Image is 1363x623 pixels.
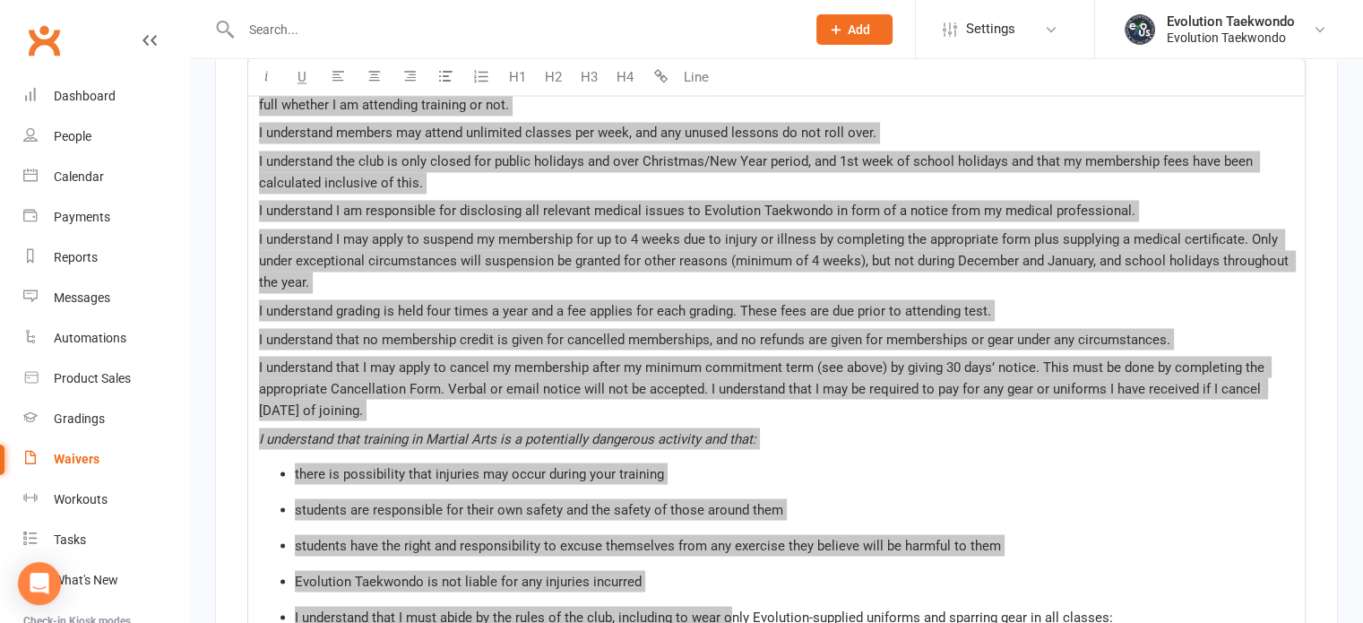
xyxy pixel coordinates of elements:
span: I understand grading is held four times a year and a fee applies for each grading. These fees are... [259,302,991,318]
span: I understand my membership is for the minimum period of 3 months, paid upfront or in regular inst... [259,75,1281,113]
a: Waivers [23,439,189,480]
a: Calendar [23,157,189,197]
button: H2 [535,60,571,96]
img: thumb_image1716958358.png [1122,12,1158,48]
div: People [54,129,91,143]
button: Add [816,14,893,45]
a: Payments [23,197,189,238]
span: U [298,70,306,86]
button: H1 [499,60,535,96]
a: Tasks [23,520,189,560]
span: Add [848,22,870,37]
span: I understand that no membership credit is given for cancelled memberships, and no refunds are giv... [259,331,1170,347]
span: I understand I may apply to suspend my membership for up to 4 weeks due to injury or illness by c... [259,231,1292,290]
a: Reports [23,238,189,278]
button: H3 [571,60,607,96]
a: Clubworx [22,18,66,63]
button: H4 [607,60,643,96]
span: I understand members may attend unlimited classes per week, and any unused lessons do not roll over. [259,125,876,141]
a: People [23,117,189,157]
span: I understand that training in Martial Arts is a potentially dangerous activity and that: [259,430,756,446]
div: Evolution Taekwondo [1167,30,1295,46]
div: Open Intercom Messenger [18,562,61,605]
span: Evolution Taekwondo is not liable for any injuries incurred [295,573,642,589]
div: Dashboard [54,89,116,103]
div: Automations [54,331,126,345]
a: Messages [23,278,189,318]
div: Gradings [54,411,105,426]
div: Payments [54,210,110,224]
span: students are responsible for their own safety and the safety of those around them [295,501,783,517]
a: Gradings [23,399,189,439]
div: Calendar [54,169,104,184]
span: I understand I am responsible for disclosing all relevant medical issues to Evolution Taekwondo i... [259,203,1135,219]
button: Line [678,60,714,96]
div: Workouts [54,492,108,506]
a: Workouts [23,480,189,520]
button: U [284,60,320,96]
span: Settings [966,9,1015,49]
span: students have the right and responsibility to excuse themselves from any exercise they believe wi... [295,537,1001,553]
a: What's New [23,560,189,601]
span: I understand the club is only closed for public holidays and over Christmas/New Year period, and ... [259,153,1256,191]
div: Waivers [54,452,99,466]
input: Search... [236,17,793,42]
div: Product Sales [54,371,131,385]
div: Tasks [54,532,86,547]
div: Reports [54,250,98,264]
div: Messages [54,290,110,305]
div: What's New [54,573,118,587]
a: Product Sales [23,359,189,399]
div: Evolution Taekwondo [1167,13,1295,30]
span: there is possibility that injuries may occur during your training [295,465,664,481]
span: I understand that I may apply to cancel my membership after my minimum commitment term (see above... [259,359,1268,418]
a: Automations [23,318,189,359]
a: Dashboard [23,76,189,117]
